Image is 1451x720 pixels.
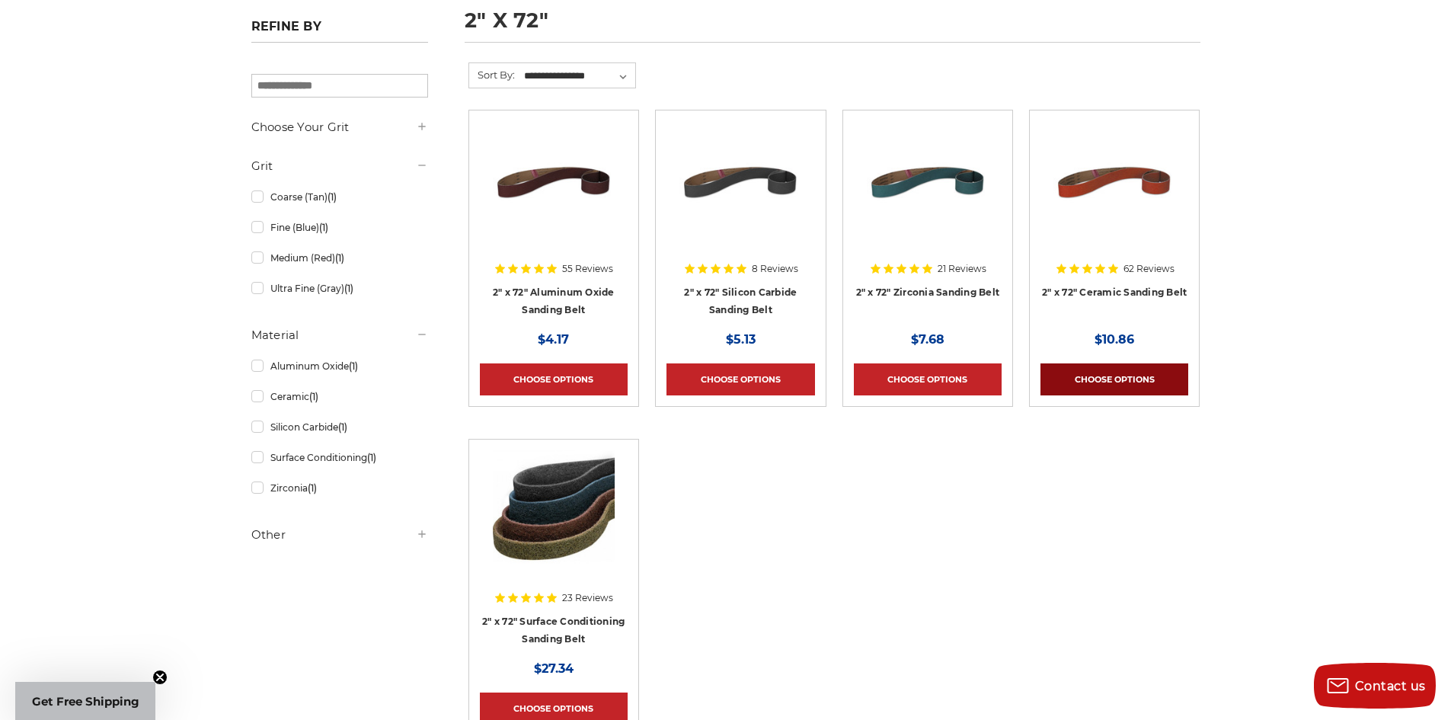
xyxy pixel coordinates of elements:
span: $5.13 [726,332,756,347]
div: Get Free ShippingClose teaser [15,682,155,720]
a: Surface Conditioning [251,444,428,471]
h1: 2" x 72" [465,10,1200,43]
img: 2" x 72" Zirconia Pipe Sanding Belt [867,121,989,243]
span: $4.17 [538,332,569,347]
a: Choose Options [1040,363,1188,395]
a: 2" x 72" Silicon Carbide Sanding Belt [684,286,797,315]
span: $10.86 [1095,332,1134,347]
span: (1) [349,360,358,372]
h5: Refine by [251,19,428,43]
img: 2" x 72" Aluminum Oxide Pipe Sanding Belt [493,121,615,243]
button: Contact us [1314,663,1436,709]
span: (1) [328,191,337,203]
a: Zirconia [251,475,428,501]
a: Silicon Carbide [251,414,428,440]
select: Sort By: [522,65,635,88]
img: 2" x 72" Silicon Carbide File Belt [679,121,801,243]
h5: Other [251,526,428,544]
a: Ultra Fine (Gray) [251,275,428,302]
label: Sort By: [469,63,515,86]
img: 2" x 72" Ceramic Pipe Sanding Belt [1053,121,1175,243]
a: Aluminum Oxide [251,353,428,379]
span: $7.68 [911,332,944,347]
span: (1) [335,252,344,264]
span: (1) [308,482,317,494]
a: 2" x 72" Aluminum Oxide Sanding Belt [493,286,615,315]
a: Choose Options [480,363,628,395]
span: (1) [367,452,376,463]
h5: Grit [251,157,428,175]
span: 21 Reviews [938,264,986,274]
a: Coarse (Tan) [251,184,428,210]
span: 62 Reviews [1123,264,1175,274]
span: Contact us [1355,679,1426,693]
img: 2"x72" Surface Conditioning Sanding Belts [493,450,615,572]
span: 55 Reviews [562,264,613,274]
span: (1) [338,421,347,433]
button: Close teaser [152,670,168,685]
span: 23 Reviews [562,594,613,603]
span: $27.34 [534,661,574,676]
h5: Material [251,326,428,344]
a: 2" x 72" Ceramic Pipe Sanding Belt [1040,121,1188,269]
span: (1) [309,391,318,402]
a: 2" x 72" Ceramic Sanding Belt [1042,286,1187,298]
a: 2" x 72" Aluminum Oxide Pipe Sanding Belt [480,121,628,269]
span: 8 Reviews [752,264,798,274]
a: Fine (Blue) [251,214,428,241]
a: Choose Options [854,363,1002,395]
a: 2" x 72" Zirconia Sanding Belt [856,286,1000,298]
h5: Choose Your Grit [251,118,428,136]
a: 2"x72" Surface Conditioning Sanding Belts [480,450,628,598]
span: (1) [344,283,353,294]
a: 2" x 72" Silicon Carbide File Belt [666,121,814,269]
span: Get Free Shipping [32,694,139,709]
a: Ceramic [251,383,428,410]
a: Choose Options [666,363,814,395]
a: 2" x 72" Surface Conditioning Sanding Belt [482,616,625,645]
a: 2" x 72" Zirconia Pipe Sanding Belt [854,121,1002,269]
a: Medium (Red) [251,245,428,271]
span: (1) [319,222,328,233]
